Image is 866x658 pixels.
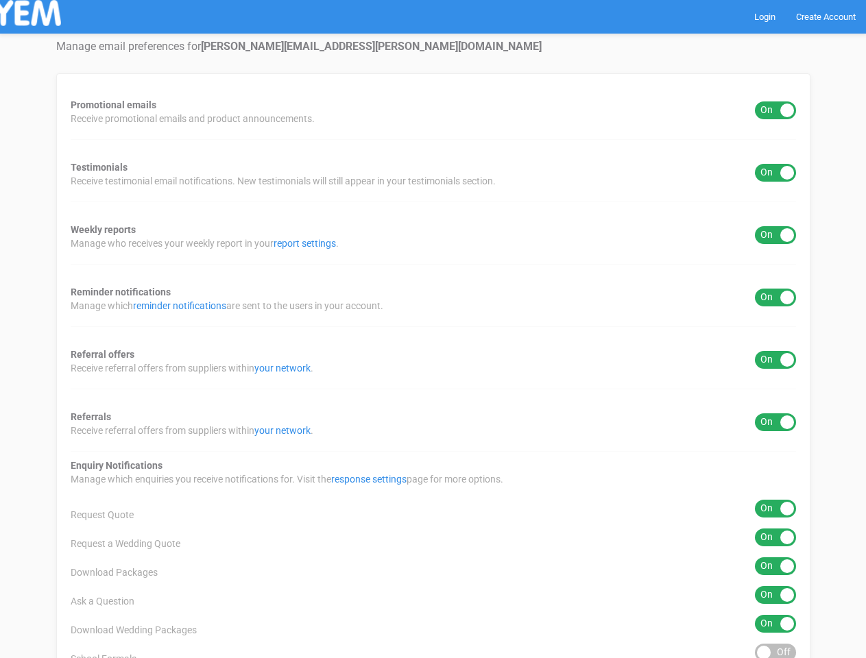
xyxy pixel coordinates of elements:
[71,236,339,250] span: Manage who receives your weekly report in your .
[71,411,111,422] strong: Referrals
[71,112,315,125] span: Receive promotional emails and product announcements.
[71,460,163,471] strong: Enquiry Notifications
[71,537,180,550] span: Request a Wedding Quote
[254,363,311,374] a: your network
[71,424,313,437] span: Receive referral offers from suppliers within .
[71,565,158,579] span: Download Packages
[71,361,313,375] span: Receive referral offers from suppliers within .
[133,300,226,311] a: reminder notifications
[56,40,810,53] h4: Manage email preferences for
[71,224,136,235] strong: Weekly reports
[71,99,156,110] strong: Promotional emails
[71,174,496,188] span: Receive testimonial email notifications. New testimonials will still appear in your testimonials ...
[331,474,407,485] a: response settings
[274,238,336,249] a: report settings
[71,472,503,486] span: Manage which enquiries you receive notifications for. Visit the page for more options.
[71,508,134,522] span: Request Quote
[71,623,197,637] span: Download Wedding Packages
[71,349,134,360] strong: Referral offers
[71,299,383,313] span: Manage which are sent to the users in your account.
[71,594,134,608] span: Ask a Question
[71,162,128,173] strong: Testimonials
[201,40,542,53] strong: [PERSON_NAME][EMAIL_ADDRESS][PERSON_NAME][DOMAIN_NAME]
[254,425,311,436] a: your network
[71,287,171,297] strong: Reminder notifications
